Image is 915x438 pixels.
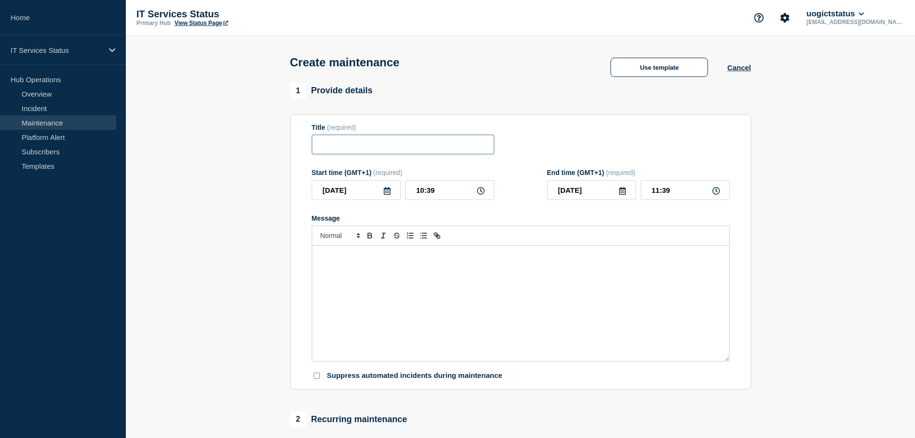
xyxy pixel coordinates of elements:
[606,169,635,176] span: (required)
[312,246,729,361] div: Message
[805,19,904,25] p: [EMAIL_ADDRESS][DOMAIN_NAME]
[363,230,377,241] button: Toggle bold text
[174,20,228,26] a: View Status Page
[403,230,417,241] button: Toggle ordered list
[805,9,866,19] button: uogictstatus
[312,124,494,131] div: Title
[290,411,306,427] span: 2
[312,214,730,222] div: Message
[314,373,320,379] input: Suppress automated incidents during maintenance
[405,180,494,200] input: HH:MM
[547,169,730,176] div: End time (GMT+1)
[727,63,751,72] button: Cancel
[312,180,401,200] input: YYYY-MM-DD
[417,230,430,241] button: Toggle bulleted list
[373,169,403,176] span: (required)
[641,180,730,200] input: HH:MM
[290,56,400,69] h1: Create maintenance
[290,83,306,99] span: 1
[610,58,708,77] button: Use template
[390,230,403,241] button: Toggle strikethrough text
[327,124,356,131] span: (required)
[430,230,444,241] button: Toggle link
[136,9,329,20] p: IT Services Status
[136,20,171,26] p: Primary Hub
[312,135,494,154] input: Title
[547,180,636,200] input: YYYY-MM-DD
[327,371,502,380] p: Suppress automated incidents during maintenance
[290,411,407,427] div: Recurring maintenance
[316,230,363,241] span: Font size
[775,8,795,28] button: Account settings
[749,8,769,28] button: Support
[11,46,103,54] p: IT Services Status
[312,169,494,176] div: Start time (GMT+1)
[377,230,390,241] button: Toggle italic text
[290,83,373,99] div: Provide details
